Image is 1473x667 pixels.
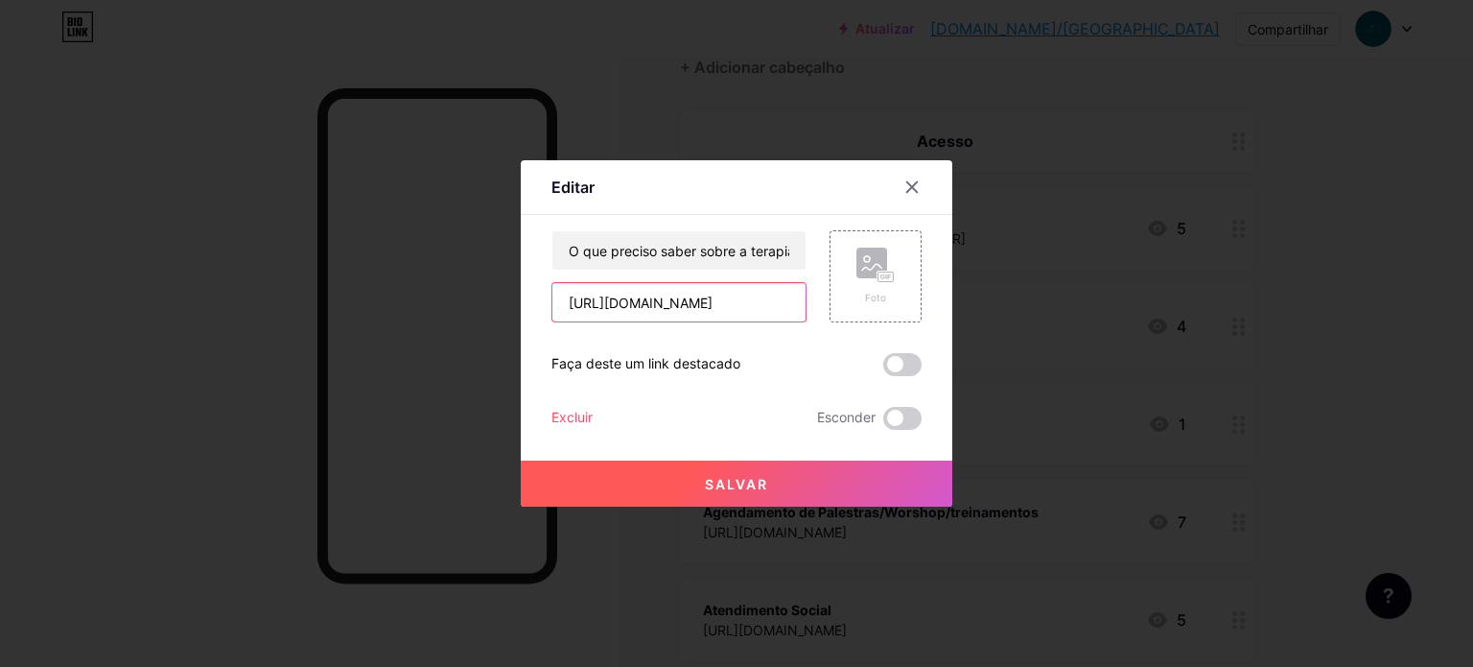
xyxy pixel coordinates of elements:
[551,355,740,371] font: Faça deste um link destacado
[552,283,806,322] input: URL
[521,461,952,507] button: Salvar
[552,231,806,270] input: Título
[551,409,593,425] font: Excluir
[817,409,876,425] font: Esconder
[551,178,595,197] font: Editar
[705,476,768,492] font: Salvar
[865,292,886,303] font: Foto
